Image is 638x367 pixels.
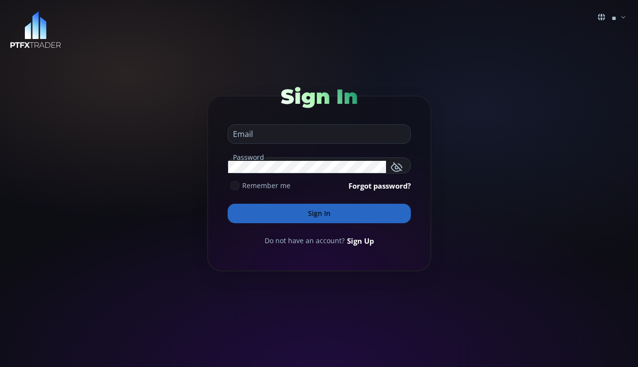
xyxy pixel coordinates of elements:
[10,11,61,49] img: LOGO
[347,235,374,246] a: Sign Up
[242,180,290,191] span: Remember me
[281,84,358,109] span: Sign In
[228,235,411,246] div: Do not have an account?
[228,204,411,223] button: Sign In
[348,180,411,191] a: Forgot password?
